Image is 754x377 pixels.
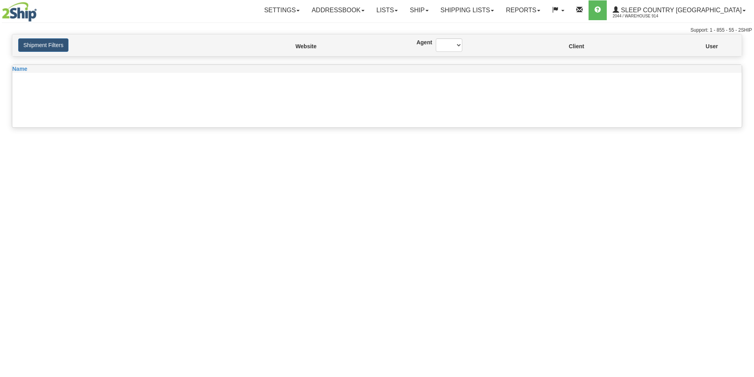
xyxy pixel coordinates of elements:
[404,0,434,20] a: Ship
[500,0,546,20] a: Reports
[569,42,570,50] label: Client
[18,38,68,52] button: Shipment Filters
[613,12,672,20] span: 2044 / Warehouse 914
[295,42,298,50] label: Website
[12,66,27,72] span: Name
[619,7,742,13] span: Sleep Country [GEOGRAPHIC_DATA]
[607,0,752,20] a: Sleep Country [GEOGRAPHIC_DATA] 2044 / Warehouse 914
[2,27,752,34] div: Support: 1 - 855 - 55 - 2SHIP
[416,38,424,46] label: Agent
[306,0,370,20] a: Addressbook
[258,0,306,20] a: Settings
[370,0,404,20] a: Lists
[2,2,37,22] img: logo2044.jpg
[435,0,500,20] a: Shipping lists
